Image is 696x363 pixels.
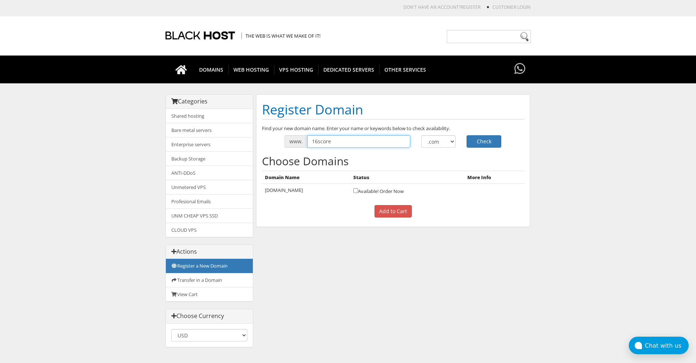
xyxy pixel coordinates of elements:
a: Enterprise servers [166,137,253,152]
a: Go to homepage [168,56,194,83]
li: Don't have an account? [392,4,480,10]
a: Bare metal servers [166,123,253,137]
th: Domain Name [262,171,351,184]
button: Chat with us [629,337,689,354]
button: Check [467,135,501,148]
a: Have questions? [513,56,527,83]
a: Unmetered VPS [166,180,253,194]
input: Need help? [447,30,531,43]
a: View Cart [166,287,253,301]
div: Chat with us [645,342,689,349]
span: VPS HOSTING [274,65,319,75]
h3: Categories [171,98,247,105]
a: UNM CHEAP VPS SSD [166,208,253,223]
h3: Actions [171,249,247,255]
span: WEB HOSTING [228,65,274,75]
a: DOMAINS [194,56,229,83]
a: VPS HOSTING [274,56,319,83]
th: More Info [464,171,524,184]
a: CLOUD VPS [166,223,253,237]
h1: Register Domain [262,100,524,120]
a: Customer Login [492,4,530,10]
th: Status [350,171,464,184]
span: The Web is what we make of it! [241,33,320,39]
a: Shared hosting [166,109,253,123]
span: OTHER SERVICES [379,65,431,75]
a: Backup Storage [166,151,253,166]
a: REGISTER [461,4,480,10]
td: [DOMAIN_NAME] [262,184,351,198]
h2: Choose Domains [262,155,524,167]
a: ANTI-DDoS [166,166,253,180]
h3: Choose Currency [171,313,247,319]
input: Add to Cart [374,205,412,218]
a: Transfer in a Domain [166,273,253,287]
p: Find your new domain name. Enter your name or keywords below to check availability. [262,125,524,132]
a: OTHER SERVICES [379,56,431,83]
a: Profesional Emails [166,194,253,209]
span: DOMAINS [194,65,229,75]
a: DEDICATED SERVERS [318,56,380,83]
td: Available! Order Now [350,184,464,198]
span: www. [285,135,307,148]
span: DEDICATED SERVERS [318,65,380,75]
a: WEB HOSTING [228,56,274,83]
a: Register a New Domain [166,259,253,273]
